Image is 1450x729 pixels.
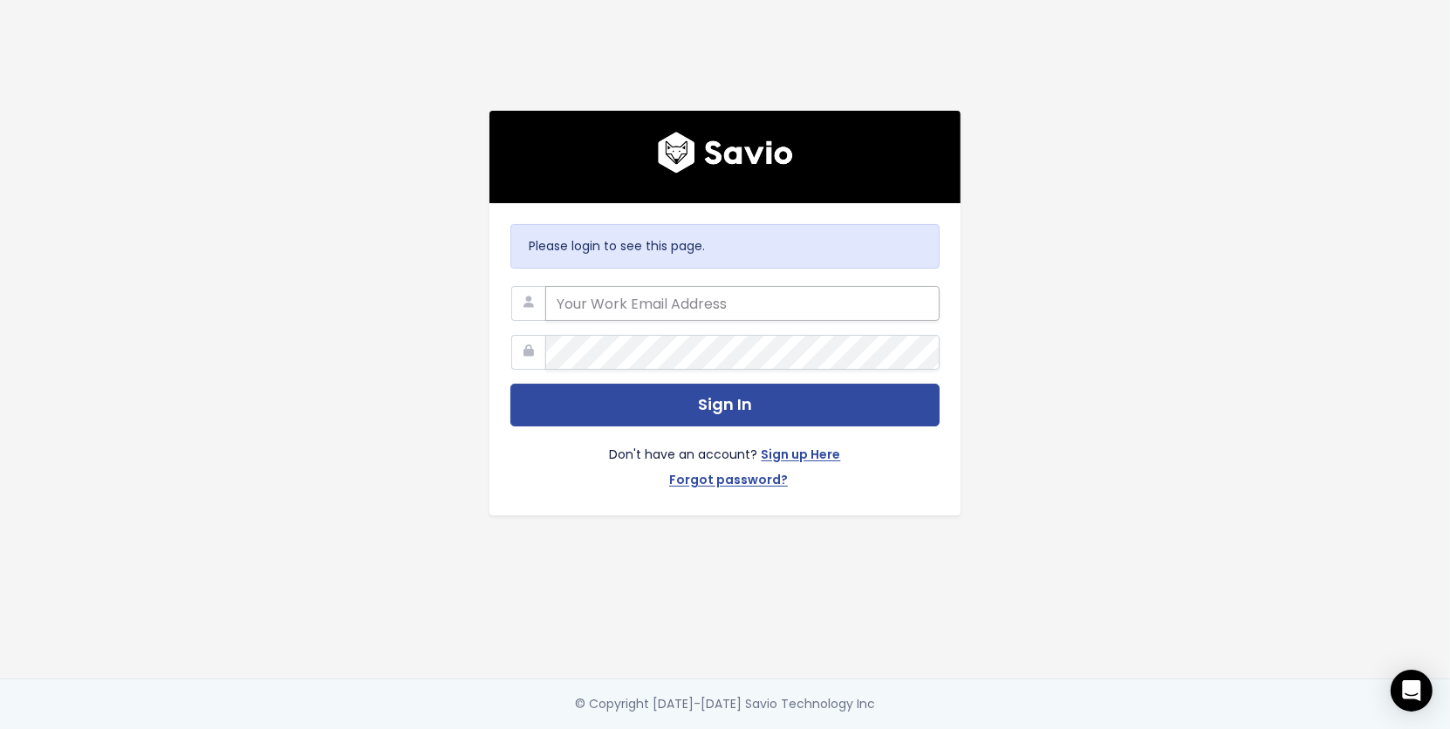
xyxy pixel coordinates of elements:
[510,426,940,494] div: Don't have an account?
[545,286,940,321] input: Your Work Email Address
[510,384,940,426] button: Sign In
[529,235,921,257] p: Please login to see this page.
[575,693,875,715] div: © Copyright [DATE]-[DATE] Savio Technology Inc
[658,132,793,174] img: logo600x187.a314fd40982d.png
[762,444,841,469] a: Sign up Here
[1391,670,1433,712] div: Open Intercom Messenger
[669,469,788,494] a: Forgot password?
